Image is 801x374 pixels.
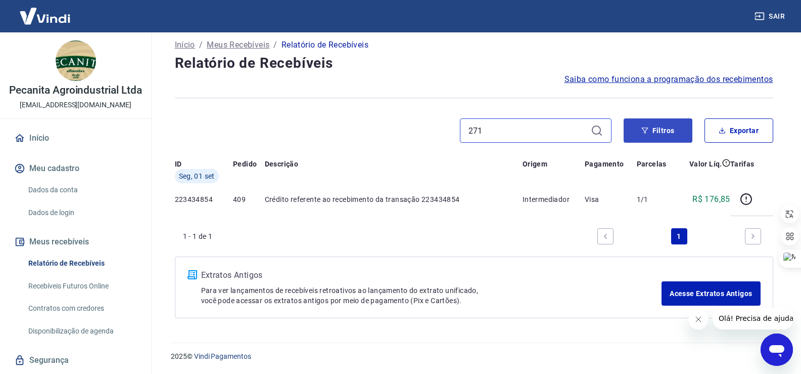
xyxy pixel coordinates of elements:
[273,39,277,51] p: /
[207,39,269,51] a: Meus Recebíveis
[662,281,760,306] a: Acesse Extratos Antigos
[730,159,755,169] p: Tarifas
[12,127,139,149] a: Início
[752,7,789,26] button: Sair
[12,157,139,180] button: Meu cadastro
[692,193,730,205] p: R$ 176,85
[12,349,139,371] a: Segurança
[187,270,197,279] img: ícone
[689,159,722,169] p: Valor Líq.
[20,100,131,110] p: [EMAIL_ADDRESS][DOMAIN_NAME]
[24,180,139,200] a: Dados da conta
[637,194,676,204] p: 1/1
[671,228,687,244] a: Page 1 is your current page
[585,194,637,204] p: Visa
[179,171,215,181] span: Seg, 01 set
[12,1,78,31] img: Vindi
[585,159,624,169] p: Pagamento
[24,202,139,223] a: Dados de login
[9,85,142,96] p: Pecanita Agroindustrial Ltda
[713,307,793,329] iframe: Mensagem da empresa
[175,159,182,169] p: ID
[24,298,139,319] a: Contratos com credores
[624,118,692,143] button: Filtros
[24,253,139,274] a: Relatório de Recebíveis
[24,276,139,297] a: Recebíveis Futuros Online
[194,352,251,360] a: Vindi Pagamentos
[201,285,662,306] p: Para ver lançamentos de recebíveis retroativos ao lançamento do extrato unificado, você pode aces...
[183,231,213,241] p: 1 - 1 de 1
[201,269,662,281] p: Extratos Antigos
[523,159,547,169] p: Origem
[6,7,85,15] span: Olá! Precisa de ajuda?
[704,118,773,143] button: Exportar
[56,40,96,81] img: 07f93fab-4b07-46ac-b28f-5227920c7e4e.jpeg
[468,123,587,138] input: Busque pelo número do pedido
[597,228,614,244] a: Previous page
[745,228,761,244] a: Next page
[761,334,793,366] iframe: Botão para abrir a janela de mensagens
[199,39,203,51] p: /
[637,159,667,169] p: Parcelas
[12,231,139,253] button: Meus recebíveis
[564,73,773,86] a: Saiba como funciona a programação dos recebimentos
[175,194,233,204] p: 223434854
[281,39,368,51] p: Relatório de Recebíveis
[175,53,773,73] h4: Relatório de Recebíveis
[688,309,709,329] iframe: Fechar mensagem
[233,159,257,169] p: Pedido
[523,194,585,204] p: Intermediador
[265,194,523,204] p: Crédito referente ao recebimento da transação 223434854
[24,321,139,342] a: Disponibilização de agenda
[171,351,777,362] p: 2025 ©
[175,39,195,51] a: Início
[233,194,265,204] p: 409
[265,159,299,169] p: Descrição
[593,224,765,248] ul: Pagination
